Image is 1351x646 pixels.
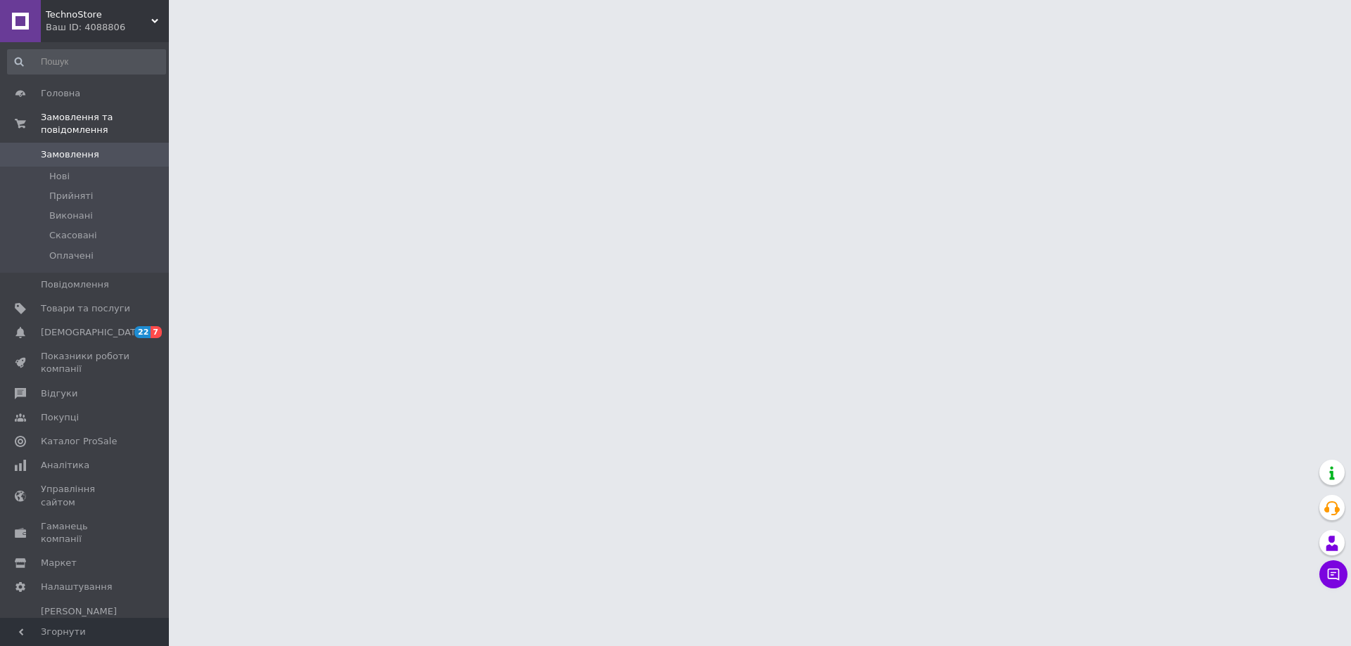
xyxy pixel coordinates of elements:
span: Виконані [49,209,93,222]
span: Замовлення [41,148,99,161]
span: Відгуки [41,387,77,400]
span: Скасовані [49,229,97,242]
span: Прийняті [49,190,93,202]
span: Головна [41,87,80,100]
span: Гаманець компанії [41,520,130,545]
span: Замовлення та повідомлення [41,111,169,136]
span: [DEMOGRAPHIC_DATA] [41,326,145,339]
div: Ваш ID: 4088806 [46,21,169,34]
input: Пошук [7,49,166,75]
span: Каталог ProSale [41,435,117,448]
span: Маркет [41,557,77,569]
span: Товари та послуги [41,302,130,315]
span: 22 [134,326,151,338]
span: TechnoStore [46,8,151,21]
span: Налаштування [41,581,113,593]
span: Показники роботи компанії [41,350,130,375]
span: Повідомлення [41,278,109,291]
span: Аналітика [41,459,89,472]
span: Нові [49,170,70,183]
button: Чат з покупцем [1319,560,1347,588]
span: Управління сайтом [41,483,130,508]
span: Покупці [41,411,79,424]
span: 7 [151,326,162,338]
span: Оплачені [49,250,94,262]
